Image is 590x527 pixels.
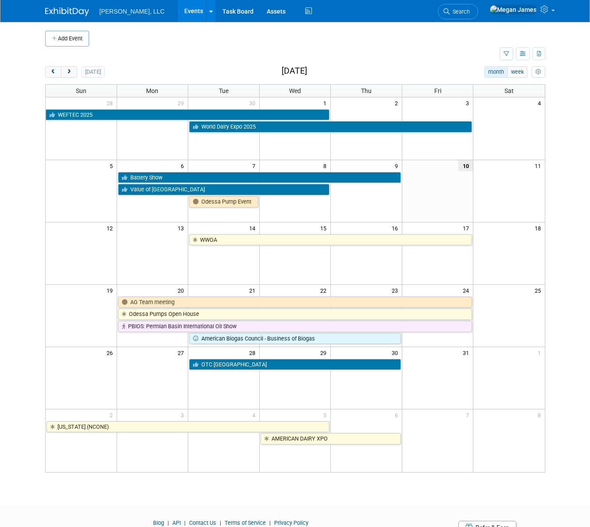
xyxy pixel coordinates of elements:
[319,285,330,296] span: 22
[106,97,117,108] span: 28
[434,87,441,94] span: Fri
[322,160,330,171] span: 8
[261,433,401,445] a: AMERICAN DAIRY XPO
[46,421,330,433] a: [US_STATE] (NCONE)
[153,520,164,526] a: Blog
[189,121,472,133] a: World Dairy Expo 2025
[248,285,259,296] span: 21
[248,97,259,108] span: 30
[172,520,181,526] a: API
[118,184,330,195] a: Value of [GEOGRAPHIC_DATA]
[146,87,158,94] span: Mon
[322,409,330,420] span: 5
[394,409,402,420] span: 6
[532,66,545,78] button: myCustomButton
[248,347,259,358] span: 28
[180,409,188,420] span: 3
[391,285,402,296] span: 23
[319,222,330,233] span: 15
[465,409,473,420] span: 7
[106,222,117,233] span: 12
[165,520,171,526] span: |
[462,222,473,233] span: 17
[450,8,470,15] span: Search
[45,7,89,16] img: ExhibitDay
[534,160,545,171] span: 11
[106,347,117,358] span: 26
[61,66,77,78] button: next
[100,8,165,15] span: [PERSON_NAME], LLC
[537,97,545,108] span: 4
[177,285,188,296] span: 20
[274,520,308,526] a: Privacy Policy
[177,347,188,358] span: 27
[490,5,537,14] img: Megan James
[394,160,402,171] span: 9
[537,347,545,358] span: 1
[267,520,273,526] span: |
[118,297,472,308] a: AG Team meeting
[177,97,188,108] span: 29
[537,409,545,420] span: 8
[438,4,478,19] a: Search
[118,308,472,320] a: Odessa Pumps Open House
[46,109,330,121] a: WEFTEC 2025
[219,87,229,94] span: Tue
[322,97,330,108] span: 1
[465,97,473,108] span: 3
[361,87,372,94] span: Thu
[76,87,86,94] span: Sun
[391,222,402,233] span: 16
[189,520,216,526] a: Contact Us
[507,66,527,78] button: week
[180,160,188,171] span: 6
[394,97,402,108] span: 2
[534,285,545,296] span: 25
[189,234,472,246] a: WWOA
[118,321,472,332] a: PBIOS: Permian Basin International Oil Show
[189,333,401,344] a: American Biogas Council - Business of Biogas
[251,160,259,171] span: 7
[189,359,401,370] a: OTC [GEOGRAPHIC_DATA]
[45,31,89,47] button: Add Event
[462,285,473,296] span: 24
[225,520,266,526] a: Terms of Service
[251,409,259,420] span: 4
[248,222,259,233] span: 14
[189,196,258,208] a: Odessa Pump Event
[282,66,307,76] h2: [DATE]
[484,66,508,78] button: month
[536,69,541,75] i: Personalize Calendar
[391,347,402,358] span: 30
[106,285,117,296] span: 19
[289,87,301,94] span: Wed
[319,347,330,358] span: 29
[182,520,188,526] span: |
[45,66,61,78] button: prev
[109,409,117,420] span: 2
[118,172,401,183] a: Battery Show
[504,87,514,94] span: Sat
[109,160,117,171] span: 5
[81,66,104,78] button: [DATE]
[534,222,545,233] span: 18
[177,222,188,233] span: 13
[462,347,473,358] span: 31
[458,160,473,171] span: 10
[218,520,223,526] span: |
